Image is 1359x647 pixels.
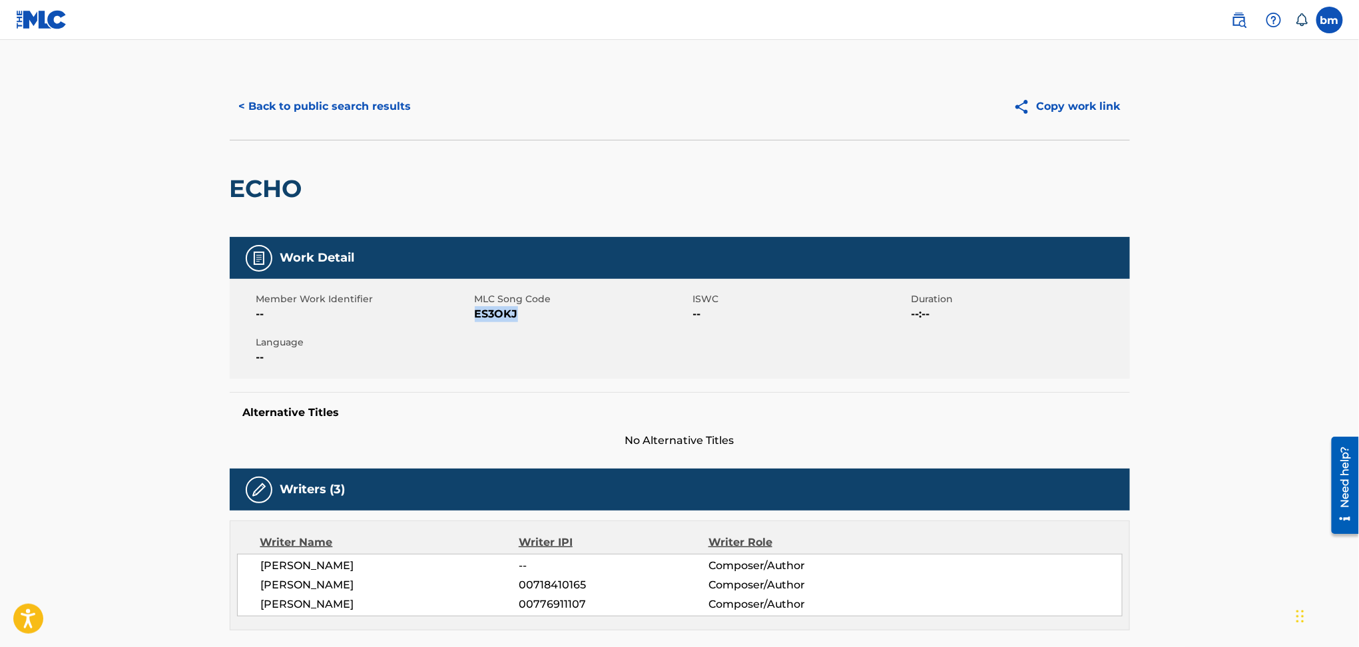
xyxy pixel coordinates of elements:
[708,558,881,574] span: Composer/Author
[261,577,519,593] span: [PERSON_NAME]
[519,596,708,612] span: 00776911107
[519,535,708,550] div: Writer IPI
[693,306,908,322] span: --
[256,349,471,365] span: --
[475,292,690,306] span: MLC Song Code
[1013,99,1037,115] img: Copy work link
[1266,12,1282,28] img: help
[230,174,309,204] h2: ECHO
[261,596,519,612] span: [PERSON_NAME]
[256,292,471,306] span: Member Work Identifier
[912,292,1127,306] span: Duration
[1231,12,1247,28] img: search
[1316,7,1343,33] div: User Menu
[260,535,519,550] div: Writer Name
[1295,13,1308,27] div: Notifications
[1004,90,1130,123] button: Copy work link
[230,433,1130,449] span: No Alternative Titles
[230,90,421,123] button: < Back to public search results
[708,596,881,612] span: Composer/Author
[1322,431,1359,539] iframe: Resource Center
[280,482,346,497] h5: Writers (3)
[475,306,690,322] span: ES3OKJ
[280,250,355,266] h5: Work Detail
[519,558,708,574] span: --
[1260,7,1287,33] div: Help
[261,558,519,574] span: [PERSON_NAME]
[708,577,881,593] span: Composer/Author
[708,535,881,550] div: Writer Role
[251,250,267,266] img: Work Detail
[1296,596,1304,636] div: Drag
[243,406,1117,419] h5: Alternative Titles
[519,577,708,593] span: 00718410165
[256,335,471,349] span: Language
[16,10,67,29] img: MLC Logo
[1226,7,1252,33] a: Public Search
[256,306,471,322] span: --
[1292,583,1359,647] iframe: Chat Widget
[693,292,908,306] span: ISWC
[912,306,1127,322] span: --:--
[251,482,267,498] img: Writers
